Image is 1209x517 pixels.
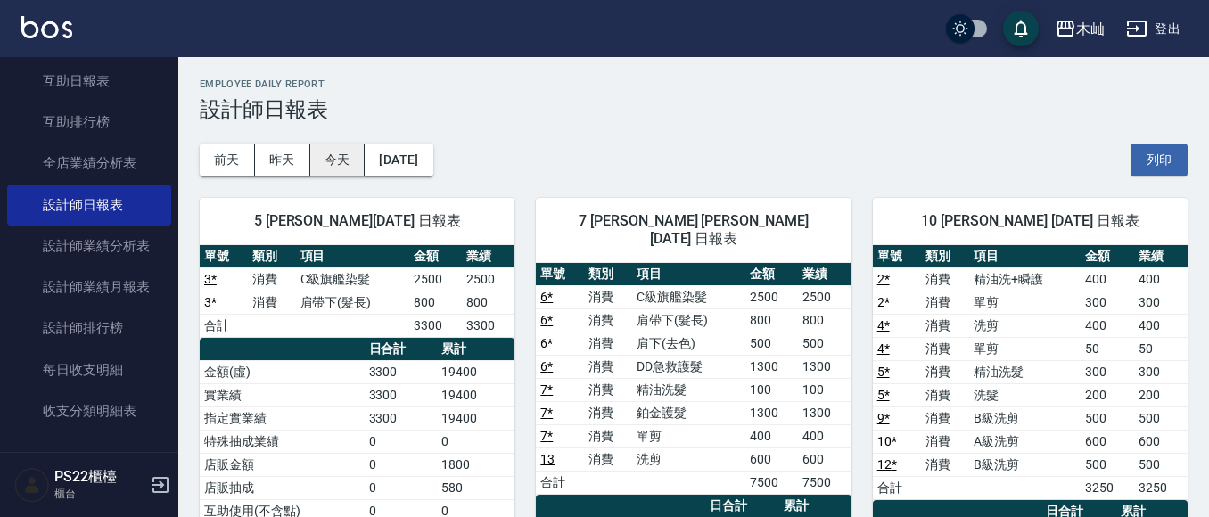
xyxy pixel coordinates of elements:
th: 業績 [1134,245,1188,268]
td: 消費 [921,291,969,314]
table: a dense table [873,245,1188,500]
td: 800 [409,291,462,314]
td: 消費 [921,360,969,383]
td: 19400 [437,406,514,430]
button: 昨天 [255,144,310,176]
td: 500 [1081,453,1134,476]
td: 3250 [1081,476,1134,499]
td: 1300 [745,355,798,378]
th: 類別 [248,245,296,268]
td: 2500 [745,285,798,308]
td: 精油洗髮 [632,378,745,401]
td: 1300 [745,401,798,424]
th: 項目 [296,245,409,268]
td: 消費 [921,406,969,430]
td: 800 [798,308,851,332]
td: 3300 [365,406,437,430]
td: 肩下(去色) [632,332,745,355]
td: C級旗艦染髮 [296,267,409,291]
td: 消費 [248,291,296,314]
td: 消費 [921,383,969,406]
td: 3300 [365,360,437,383]
td: 0 [365,476,437,499]
td: 0 [437,430,514,453]
td: 精油洗+瞬護 [969,267,1081,291]
th: 業績 [462,245,514,268]
td: 金額(虛) [200,360,365,383]
td: 400 [1134,314,1188,337]
td: 精油洗髮 [969,360,1081,383]
td: 300 [1134,360,1188,383]
td: 0 [365,453,437,476]
td: 單剪 [969,337,1081,360]
td: 消費 [921,430,969,453]
a: 互助排行榜 [7,102,171,143]
td: 1800 [437,453,514,476]
td: 500 [1134,453,1188,476]
img: Logo [21,16,72,38]
td: 19400 [437,383,514,406]
td: 50 [1134,337,1188,360]
td: 消費 [584,308,632,332]
td: 800 [462,291,514,314]
td: 100 [798,378,851,401]
td: 400 [1081,314,1134,337]
td: 2500 [462,267,514,291]
td: 500 [1134,406,1188,430]
td: 洗髮 [969,383,1081,406]
a: 收支分類明細表 [7,390,171,431]
td: 200 [1134,383,1188,406]
td: 合計 [873,476,921,499]
button: [DATE] [365,144,432,176]
td: 500 [798,332,851,355]
th: 項目 [632,263,745,286]
button: 列印 [1131,144,1188,176]
td: 3300 [409,314,462,337]
th: 單號 [200,245,248,268]
td: 實業績 [200,383,365,406]
td: 單剪 [632,424,745,447]
td: 店販金額 [200,453,365,476]
a: 設計師業績月報表 [7,267,171,308]
th: 累計 [437,338,514,361]
td: 3250 [1134,476,1188,499]
td: A級洗剪 [969,430,1081,453]
td: 300 [1081,360,1134,383]
td: 600 [798,447,851,471]
td: 消費 [584,401,632,424]
td: 消費 [584,332,632,355]
td: 洗剪 [632,447,745,471]
span: 10 [PERSON_NAME] [DATE] 日報表 [894,212,1166,230]
td: 0 [365,430,437,453]
td: 500 [745,332,798,355]
td: 消費 [921,337,969,360]
td: 消費 [584,355,632,378]
th: 類別 [584,263,632,286]
td: 鉑金護髮 [632,401,745,424]
td: 400 [1081,267,1134,291]
div: 木屾 [1076,18,1105,40]
th: 金額 [1081,245,1134,268]
td: 消費 [248,267,296,291]
a: 每日收支明細 [7,349,171,390]
td: 600 [1081,430,1134,453]
th: 金額 [745,263,798,286]
td: 1300 [798,355,851,378]
h5: PS22櫃檯 [54,468,145,486]
td: 580 [437,476,514,499]
td: 50 [1081,337,1134,360]
a: 13 [540,452,555,466]
table: a dense table [536,263,851,495]
td: 指定實業績 [200,406,365,430]
th: 單號 [873,245,921,268]
td: 肩帶下(髮長) [296,291,409,314]
span: 7 [PERSON_NAME] [PERSON_NAME] [DATE] 日報表 [557,212,829,248]
td: 合計 [200,314,248,337]
a: 互助日報表 [7,61,171,102]
td: 600 [1134,430,1188,453]
td: 7500 [798,471,851,494]
td: 400 [798,424,851,447]
a: 設計師業績分析表 [7,226,171,267]
button: save [1003,11,1039,46]
td: 1300 [798,401,851,424]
